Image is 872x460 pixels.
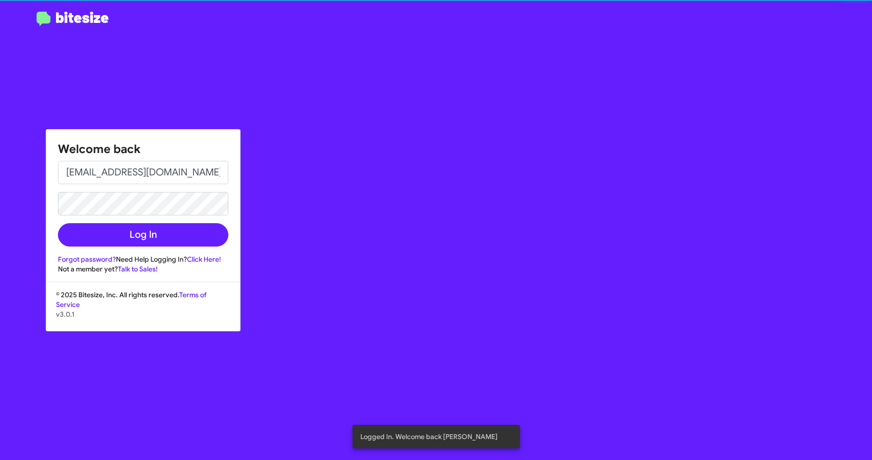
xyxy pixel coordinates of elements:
button: Log In [58,223,228,247]
div: © 2025 Bitesize, Inc. All rights reserved. [46,290,240,331]
div: Not a member yet? [58,264,228,274]
p: v3.0.1 [56,309,230,319]
a: Talk to Sales! [118,265,158,273]
a: Forgot password? [58,255,116,264]
span: Logged In. Welcome back [PERSON_NAME] [360,432,498,441]
a: Click Here! [187,255,221,264]
input: Email address [58,161,228,184]
div: Need Help Logging In? [58,254,228,264]
h1: Welcome back [58,141,228,157]
a: Terms of Service [56,290,206,309]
